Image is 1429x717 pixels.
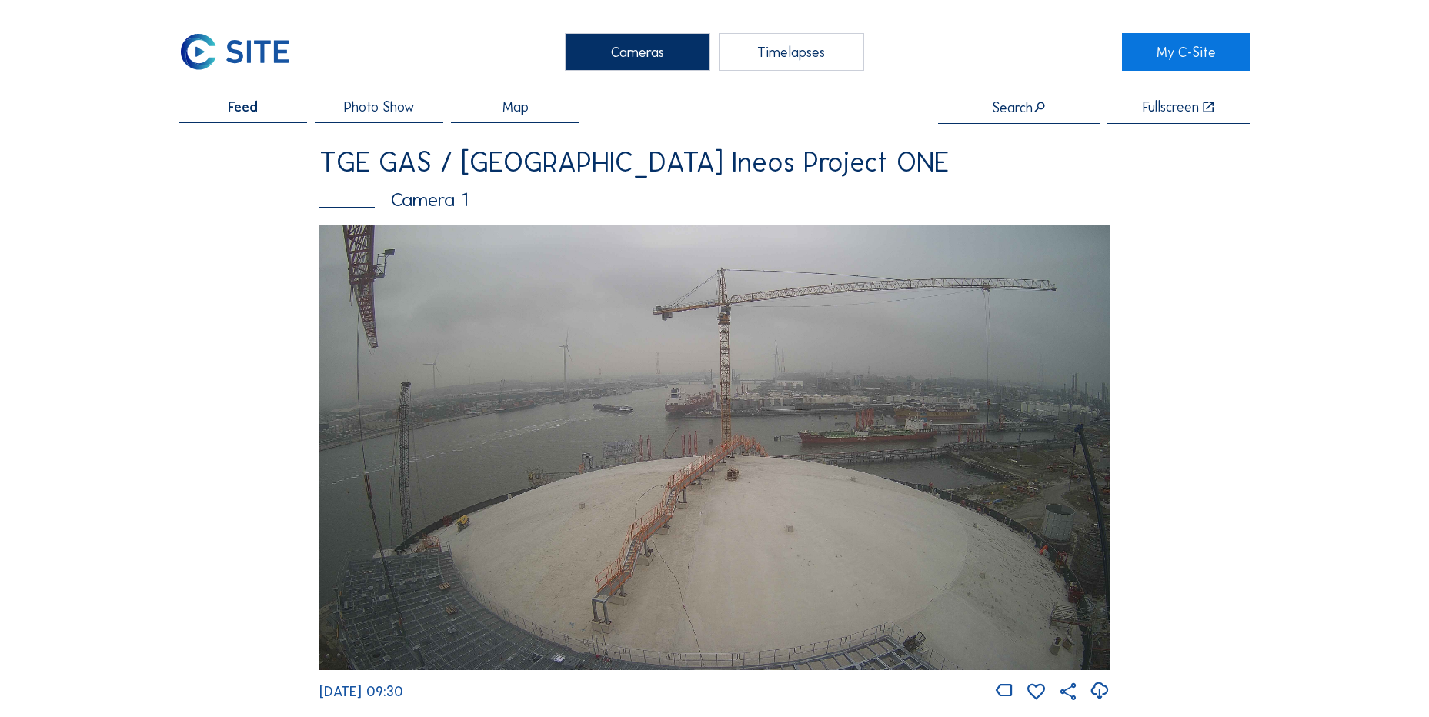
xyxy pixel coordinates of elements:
[179,33,291,71] img: C-SITE Logo
[719,33,864,71] div: Timelapses
[319,148,1110,176] div: TGE GAS / [GEOGRAPHIC_DATA] Ineos Project ONE
[1143,100,1199,115] div: Fullscreen
[179,33,307,71] a: C-SITE Logo
[319,683,403,700] span: [DATE] 09:30
[1122,33,1250,71] a: My C-Site
[502,100,529,114] span: Map
[319,225,1110,670] img: Image
[344,100,414,114] span: Photo Show
[228,100,258,114] span: Feed
[565,33,710,71] div: Cameras
[319,190,1110,209] div: Camera 1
